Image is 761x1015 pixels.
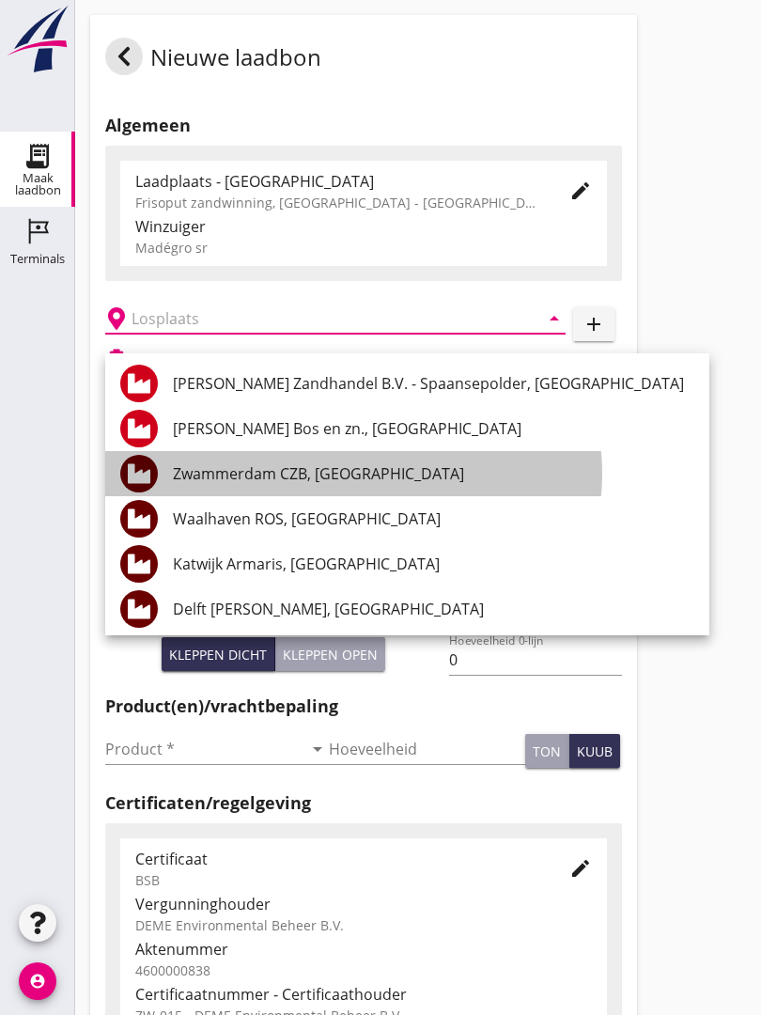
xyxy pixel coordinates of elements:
[135,893,592,915] div: Vergunninghouder
[135,870,539,890] div: BSB
[135,215,592,238] div: Winzuiger
[569,857,592,880] i: edit
[306,738,329,760] i: arrow_drop_down
[105,113,622,138] h2: Algemeen
[4,5,71,74] img: logo-small.a267ee39.svg
[135,170,539,193] div: Laadplaats - [GEOGRAPHIC_DATA]
[135,193,539,212] div: Frisoput zandwinning, [GEOGRAPHIC_DATA] - [GEOGRAPHIC_DATA].
[135,848,539,870] div: Certificaat
[162,637,275,671] button: Kleppen dicht
[135,350,231,367] h2: Beladen vaartuig
[105,38,321,83] div: Nieuwe laadbon
[173,553,694,575] div: Katwijk Armaris, [GEOGRAPHIC_DATA]
[449,645,621,675] input: Hoeveelheid 0-lijn
[582,313,605,336] i: add
[10,253,65,265] div: Terminals
[173,417,694,440] div: [PERSON_NAME] Bos en zn., [GEOGRAPHIC_DATA]
[169,645,267,664] div: Kleppen dicht
[135,938,592,960] div: Aktenummer
[105,694,622,719] h2: Product(en)/vrachtbepaling
[173,462,694,485] div: Zwammerdam CZB, [GEOGRAPHIC_DATA]
[577,742,613,761] div: kuub
[275,637,385,671] button: Kleppen open
[135,238,592,258] div: Madégro sr
[569,180,592,202] i: edit
[283,645,378,664] div: Kleppen open
[543,307,566,330] i: arrow_drop_down
[173,507,694,530] div: Waalhaven ROS, [GEOGRAPHIC_DATA]
[329,734,526,764] input: Hoeveelheid
[105,790,622,816] h2: Certificaten/regelgeving
[105,734,303,764] input: Product *
[135,915,592,935] div: DEME Environmental Beheer B.V.
[135,983,592,1006] div: Certificaatnummer - Certificaathouder
[173,598,694,620] div: Delft [PERSON_NAME], [GEOGRAPHIC_DATA]
[135,960,592,980] div: 4600000838
[132,304,513,334] input: Losplaats
[19,962,56,1000] i: account_circle
[525,734,569,768] button: ton
[533,742,561,761] div: ton
[569,734,620,768] button: kuub
[173,372,694,395] div: [PERSON_NAME] Zandhandel B.V. - Spaansepolder, [GEOGRAPHIC_DATA]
